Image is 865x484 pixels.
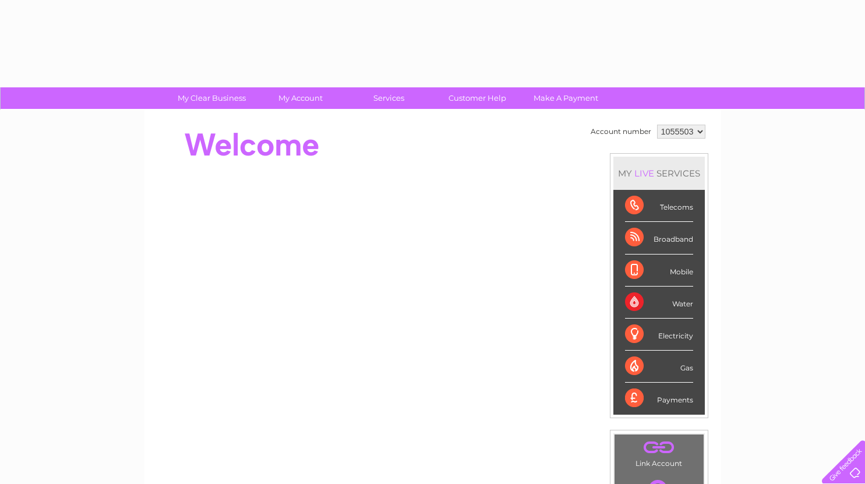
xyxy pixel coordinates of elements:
div: Broadband [625,222,693,254]
td: Account number [588,122,654,142]
div: Water [625,287,693,319]
a: My Clear Business [164,87,260,109]
div: Telecoms [625,190,693,222]
div: Electricity [625,319,693,351]
a: Services [341,87,437,109]
td: Link Account [614,434,704,471]
div: Payments [625,383,693,414]
div: Gas [625,351,693,383]
a: Make A Payment [518,87,614,109]
a: . [617,437,701,458]
div: LIVE [632,168,656,179]
a: Customer Help [429,87,525,109]
a: My Account [252,87,348,109]
div: Mobile [625,255,693,287]
div: MY SERVICES [613,157,705,190]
